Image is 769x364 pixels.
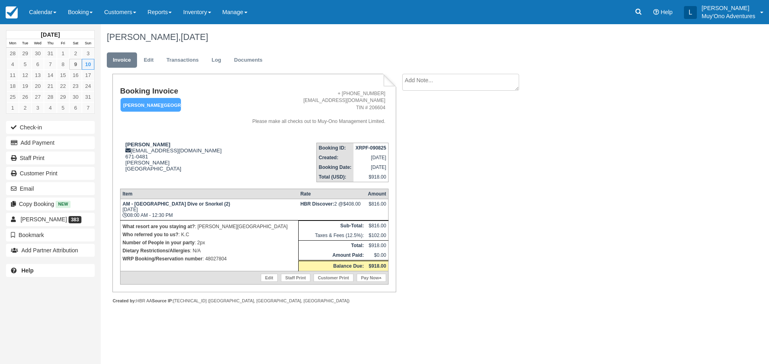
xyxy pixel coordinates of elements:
th: Wed [31,39,44,48]
a: Customer Print [314,274,353,282]
th: Item [120,189,298,199]
td: $816.00 [366,220,389,231]
a: Customer Print [6,167,95,180]
a: 22 [57,81,69,92]
a: Pay Now [357,274,386,282]
button: Copy Booking New [6,198,95,210]
th: Total (USD): [316,172,353,182]
strong: XRPF-090825 [355,145,386,151]
a: 24 [82,81,94,92]
h1: [PERSON_NAME], [107,32,671,42]
span: New [56,201,71,208]
div: L [684,6,697,19]
th: Balance Due: [298,260,366,271]
td: $102.00 [366,231,389,241]
a: 31 [82,92,94,102]
a: 5 [57,102,69,113]
p: [PERSON_NAME] [702,4,755,12]
span: Help [661,9,673,15]
td: 2 @ [298,199,366,220]
a: 16 [69,70,82,81]
b: Help [21,267,33,274]
a: 14 [44,70,56,81]
strong: WRP Booking/Reservation number [123,256,202,262]
a: 4 [44,102,56,113]
th: Thu [44,39,56,48]
strong: What resort are you staying at? [123,224,195,229]
a: 31 [44,48,56,59]
button: Add Payment [6,136,95,149]
div: $816.00 [368,201,386,213]
a: 25 [6,92,19,102]
a: 30 [31,48,44,59]
td: [DATE] [353,153,389,162]
a: Staff Print [6,152,95,164]
a: 1 [6,102,19,113]
strong: Created by: [112,298,136,303]
a: Edit [138,52,160,68]
a: Transactions [160,52,205,68]
a: 6 [69,102,82,113]
strong: Who referred you to us? [123,232,179,237]
strong: Dietary Restrictions/Allergies [123,248,190,254]
span: [PERSON_NAME] [21,216,67,223]
th: Sub-Total: [298,220,366,231]
th: Sun [82,39,94,48]
a: 28 [6,48,19,59]
td: [DATE] 08:00 AM - 12:30 PM [120,199,298,220]
th: Tue [19,39,31,48]
a: 2 [69,48,82,59]
a: 17 [82,70,94,81]
a: Help [6,264,95,277]
button: Check-in [6,121,95,134]
a: 18 [6,81,19,92]
strong: [PERSON_NAME] [125,141,170,148]
a: 15 [57,70,69,81]
a: 9 [69,59,82,70]
span: 383 [69,216,81,223]
strong: Source IP: [152,298,173,303]
a: 11 [6,70,19,81]
a: 27 [31,92,44,102]
th: Mon [6,39,19,48]
th: Total: [298,240,366,250]
td: Taxes & Fees (12.5%): [298,231,366,241]
a: Documents [228,52,269,68]
img: checkfront-main-nav-mini-logo.png [6,6,18,19]
th: Sat [69,39,82,48]
a: 19 [19,81,31,92]
p: : 2px [123,239,296,247]
a: Invoice [107,52,137,68]
a: 23 [69,81,82,92]
div: HBR AA [TECHNICAL_ID] ([GEOGRAPHIC_DATA], [GEOGRAPHIC_DATA], [GEOGRAPHIC_DATA]) [112,298,396,304]
th: Booking Date: [316,162,353,172]
a: 4 [6,59,19,70]
p: : [PERSON_NAME][GEOGRAPHIC_DATA] [123,223,296,231]
a: 30 [69,92,82,102]
strong: Number of People in your party [123,240,195,245]
a: 1 [57,48,69,59]
td: [DATE] [353,162,389,172]
a: Staff Print [281,274,310,282]
address: + [PHONE_NUMBER] [EMAIL_ADDRESS][DOMAIN_NAME] TIN # 206604 Please make all checks out to Muy-Ono ... [237,90,386,125]
span: [DATE] [181,32,208,42]
em: [PERSON_NAME][GEOGRAPHIC_DATA] [121,98,181,112]
button: Email [6,182,95,195]
a: 2 [19,102,31,113]
a: 21 [44,81,56,92]
p: : K.C [123,231,296,239]
th: Rate [298,189,366,199]
td: $918.00 [366,240,389,250]
p: Muy'Ono Adventures [702,12,755,20]
a: 29 [57,92,69,102]
a: 20 [31,81,44,92]
td: $0.00 [366,250,389,261]
a: 5 [19,59,31,70]
h1: Booking Invoice [120,87,233,96]
a: 7 [82,102,94,113]
div: [EMAIL_ADDRESS][DOMAIN_NAME] 671-0481 [PERSON_NAME] [GEOGRAPHIC_DATA] [120,141,233,182]
span: $408.00 [343,201,360,207]
a: Edit [261,274,278,282]
i: Help [653,9,659,15]
button: Bookmark [6,229,95,241]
